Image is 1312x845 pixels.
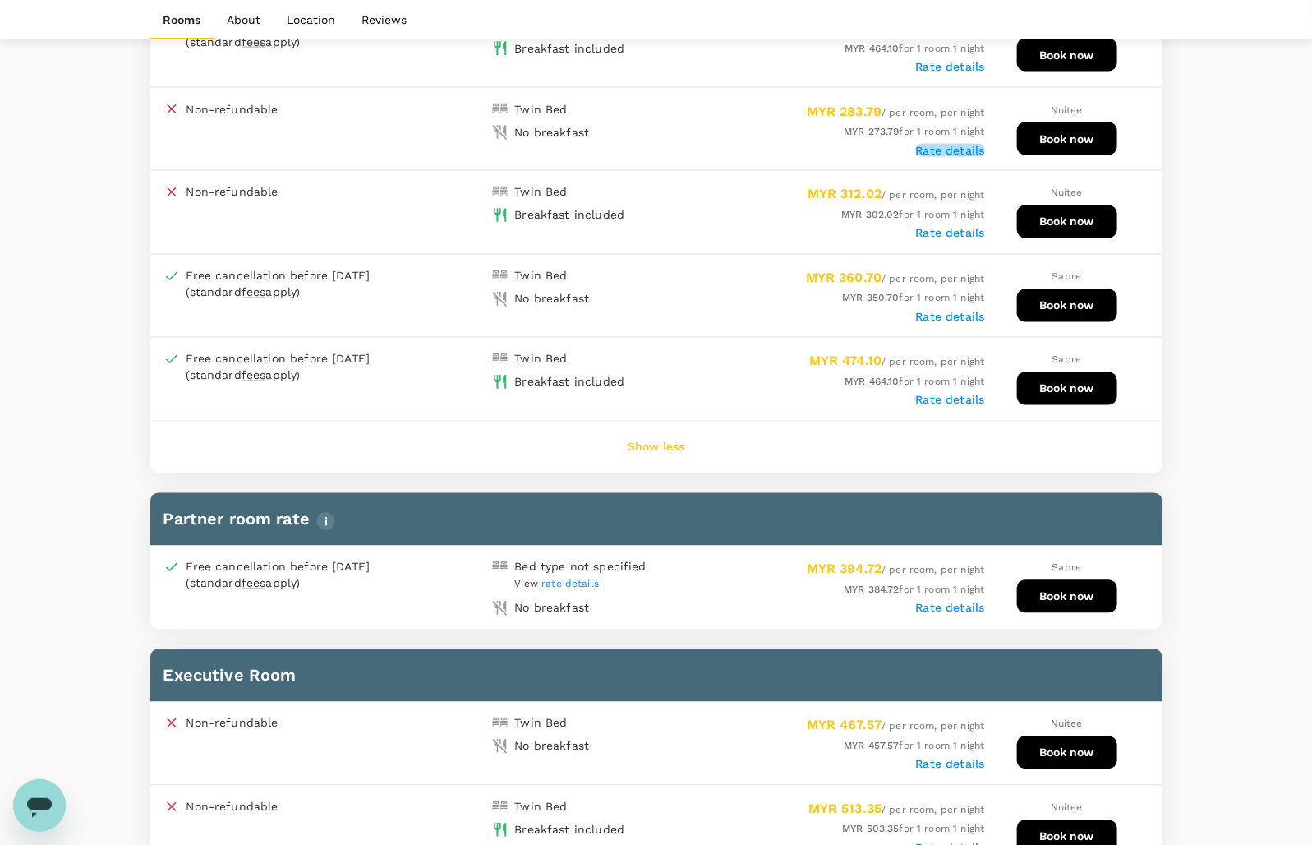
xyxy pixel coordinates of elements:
span: for 1 room 1 night [842,824,984,835]
span: fees [242,369,266,382]
span: / per room, per night [808,190,985,201]
span: for 1 room 1 night [845,376,984,388]
div: Breakfast included [515,40,625,57]
span: MYR 464.10 [845,43,900,54]
span: / per room, per night [807,565,985,576]
div: Free cancellation before [DATE] (standard apply) [186,268,408,301]
span: MYR 302.02 [841,210,900,221]
p: Non-refundable [186,101,279,118]
span: for 1 room 1 night [844,741,984,752]
img: double-bed-icon [492,101,509,118]
div: Twin Bed [515,799,568,815]
span: MYR 312.02 [808,187,882,202]
span: MYR 273.79 [844,126,900,137]
span: MYR 384.72 [844,584,900,596]
label: Rate details [916,60,985,73]
img: double-bed-icon [492,559,509,575]
p: About [228,12,261,28]
button: Book now [1017,580,1117,613]
img: double-bed-icon [492,715,509,732]
span: fees [242,35,266,48]
span: for 1 room 1 night [845,43,984,54]
div: Twin Bed [515,351,568,367]
span: MYR 503.35 [842,824,900,835]
span: / per room, per night [808,805,985,816]
button: Show less [605,428,707,468]
div: No breakfast [515,124,590,141]
div: Breakfast included [515,374,625,390]
span: for 1 room 1 night [844,584,984,596]
span: Nuitee [1051,802,1083,814]
label: Rate details [916,758,985,771]
span: MYR 360.70 [806,270,882,286]
span: MYR 464.10 [845,376,900,388]
label: Rate details [916,227,985,240]
div: Twin Bed [515,715,568,732]
span: MYR 513.35 [808,801,882,817]
img: double-bed-icon [492,799,509,815]
span: for 1 room 1 night [844,126,984,137]
h6: Executive Room [163,663,1149,689]
span: Nuitee [1051,718,1083,730]
span: for 1 room 1 night [841,210,984,221]
label: Rate details [916,144,985,157]
span: Nuitee [1051,104,1083,116]
span: MYR 283.79 [807,104,882,119]
span: fees [242,577,266,590]
h6: Partner room rate [163,506,1149,533]
div: Twin Bed [515,268,568,284]
img: double-bed-icon [492,268,509,284]
div: Bed type not specified [515,559,647,575]
div: Free cancellation before [DATE] (standard apply) [186,559,408,592]
button: Book now [1017,372,1117,405]
span: / per room, per night [807,721,985,732]
div: Twin Bed [515,101,568,118]
p: Rooms [163,12,201,28]
span: fees [242,286,266,299]
div: Breakfast included [515,822,625,838]
p: Reviews [362,12,407,28]
span: Sabre [1052,271,1082,283]
div: Free cancellation before [DATE] (standard apply) [186,351,408,384]
img: info-tooltip-icon [316,512,335,531]
button: Book now [1017,205,1117,238]
span: MYR 467.57 [807,718,882,733]
span: View [515,579,600,590]
button: Book now [1017,289,1117,322]
img: double-bed-icon [492,351,509,367]
label: Rate details [916,602,985,615]
div: No breakfast [515,291,590,307]
p: Location [288,12,336,28]
label: Rate details [916,394,985,407]
button: Book now [1017,39,1117,72]
button: Book now [1017,122,1117,155]
p: Non-refundable [186,184,279,201]
span: MYR 474.10 [809,353,882,369]
span: rate details [541,579,599,590]
span: / per room, per night [806,274,985,285]
div: Breakfast included [515,207,625,224]
span: Sabre [1052,354,1082,366]
span: / per room, per night [807,107,985,118]
img: double-bed-icon [492,184,509,201]
span: / per room, per night [809,357,985,368]
div: No breakfast [515,600,590,616]
button: Book now [1017,736,1117,769]
iframe: Button to launch messaging window [13,779,66,832]
span: MYR 457.57 [844,741,900,752]
div: No breakfast [515,738,590,755]
span: MYR 394.72 [807,561,882,577]
label: Rate details [916,311,985,324]
p: Non-refundable [186,715,279,732]
div: Twin Bed [515,184,568,201]
span: Nuitee [1051,187,1083,199]
span: for 1 room 1 night [842,293,984,304]
span: MYR 350.70 [842,293,900,304]
p: Non-refundable [186,799,279,815]
span: Sabre [1052,562,1082,574]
